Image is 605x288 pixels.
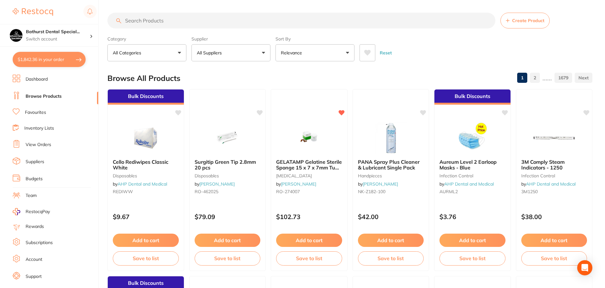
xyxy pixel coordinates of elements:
small: disposables [195,173,261,178]
img: GELATAMP Gelatine Sterile Sponge 15 x 7 x 7mm Tub of 50 [288,122,330,154]
button: $1,842.36 in your order [13,52,86,67]
button: Add to cart [521,234,587,247]
span: by [521,181,576,187]
button: Add to cart [276,234,342,247]
button: Save to list [113,251,179,265]
button: Add to cart [113,234,179,247]
small: infection control [439,173,505,178]
span: RestocqPay [26,209,50,215]
a: Restocq Logo [13,5,53,19]
a: Team [26,193,37,199]
a: Favourites [25,109,46,116]
a: [PERSON_NAME] [281,181,316,187]
small: infection control [521,173,587,178]
b: Aureum Level 2 Earloop Masks - Blue [439,159,505,171]
a: Browse Products [26,93,62,100]
input: Search Products [107,13,495,28]
span: by [195,181,235,187]
span: Aureum Level 2 Earloop Masks - Blue [439,159,497,171]
span: Surgitip Green Tip 2.8mm 20 pcs [195,159,256,171]
span: Cello Rediwipes Classic White [113,159,168,171]
button: Save to list [521,251,587,265]
span: Create Product [512,18,544,23]
div: Bulk Discounts [108,89,184,105]
span: RO-462025 [195,189,218,194]
span: PANA Spray Plus Cleaner & Lubricant Single Pack [358,159,420,171]
p: All Categories [113,50,144,56]
span: 3M1250 [521,189,538,194]
button: Reset [378,44,394,61]
p: Relevance [281,50,305,56]
a: View Orders [26,142,51,148]
img: Bathurst Dental Specialists [10,29,22,42]
a: AHP Dental and Medical [118,181,167,187]
a: RestocqPay [13,208,50,215]
button: All Suppliers [191,44,270,61]
a: Inventory Lists [24,125,54,132]
h2: Browse All Products [107,74,180,83]
a: Rewards [26,224,44,230]
div: Open Intercom Messenger [577,260,592,275]
span: RO-274007 [276,189,300,194]
span: AURML2 [439,189,458,194]
span: REDIWW [113,189,133,194]
a: 2 [530,71,540,84]
button: Save to list [439,251,505,265]
a: [PERSON_NAME] [363,181,398,187]
p: All Suppliers [197,50,224,56]
b: GELATAMP Gelatine Sterile Sponge 15 x 7 x 7mm Tub of 50 [276,159,342,171]
button: Relevance [275,44,354,61]
div: Bulk Discounts [434,89,511,105]
span: by [113,181,167,187]
a: Account [26,256,42,263]
button: All Categories [107,44,186,61]
label: Supplier [191,36,270,42]
button: Save to list [195,251,261,265]
a: 1 [517,71,527,84]
button: Add to cart [439,234,505,247]
a: Support [26,273,42,280]
img: Cello Rediwipes Classic White [125,122,166,154]
b: Cello Rediwipes Classic White [113,159,179,171]
button: Save to list [358,251,424,265]
p: Switch account [26,36,90,42]
span: by [358,181,398,187]
span: GELATAMP Gelatine Sterile Sponge 15 x 7 x 7mm Tub of 50 [276,159,342,177]
p: $9.67 [113,213,179,220]
small: handpieces [358,173,424,178]
button: Add to cart [358,234,424,247]
img: Restocq Logo [13,8,53,16]
p: ...... [542,74,552,82]
p: $42.00 [358,213,424,220]
a: Dashboard [26,76,48,83]
a: AHP Dental and Medical [444,181,494,187]
a: 1679 [554,71,572,84]
b: 3M Comply Steam Indicators - 1250 [521,159,587,171]
small: disposables [113,173,179,178]
b: PANA Spray Plus Cleaner & Lubricant Single Pack [358,159,424,171]
img: Aureum Level 2 Earloop Masks - Blue [452,122,493,154]
img: 3M Comply Steam Indicators - 1250 [534,122,575,154]
span: NK-Z182-100 [358,189,385,194]
a: Subscriptions [26,240,53,246]
img: RestocqPay [13,208,20,215]
img: PANA Spray Plus Cleaner & Lubricant Single Pack [370,122,411,154]
p: $3.76 [439,213,505,220]
p: $102.73 [276,213,342,220]
span: by [276,181,316,187]
p: $79.09 [195,213,261,220]
a: AHP Dental and Medical [526,181,576,187]
label: Category [107,36,186,42]
label: Sort By [275,36,354,42]
button: Save to list [276,251,342,265]
p: $38.00 [521,213,587,220]
b: Surgitip Green Tip 2.8mm 20 pcs [195,159,261,171]
h4: Bathurst Dental Specialists [26,29,90,35]
span: 3M Comply Steam Indicators - 1250 [521,159,565,171]
small: [MEDICAL_DATA] [276,173,342,178]
a: Suppliers [26,159,44,165]
button: Create Product [500,13,550,28]
span: by [439,181,494,187]
img: Surgitip Green Tip 2.8mm 20 pcs [207,122,248,154]
button: Add to cart [195,234,261,247]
